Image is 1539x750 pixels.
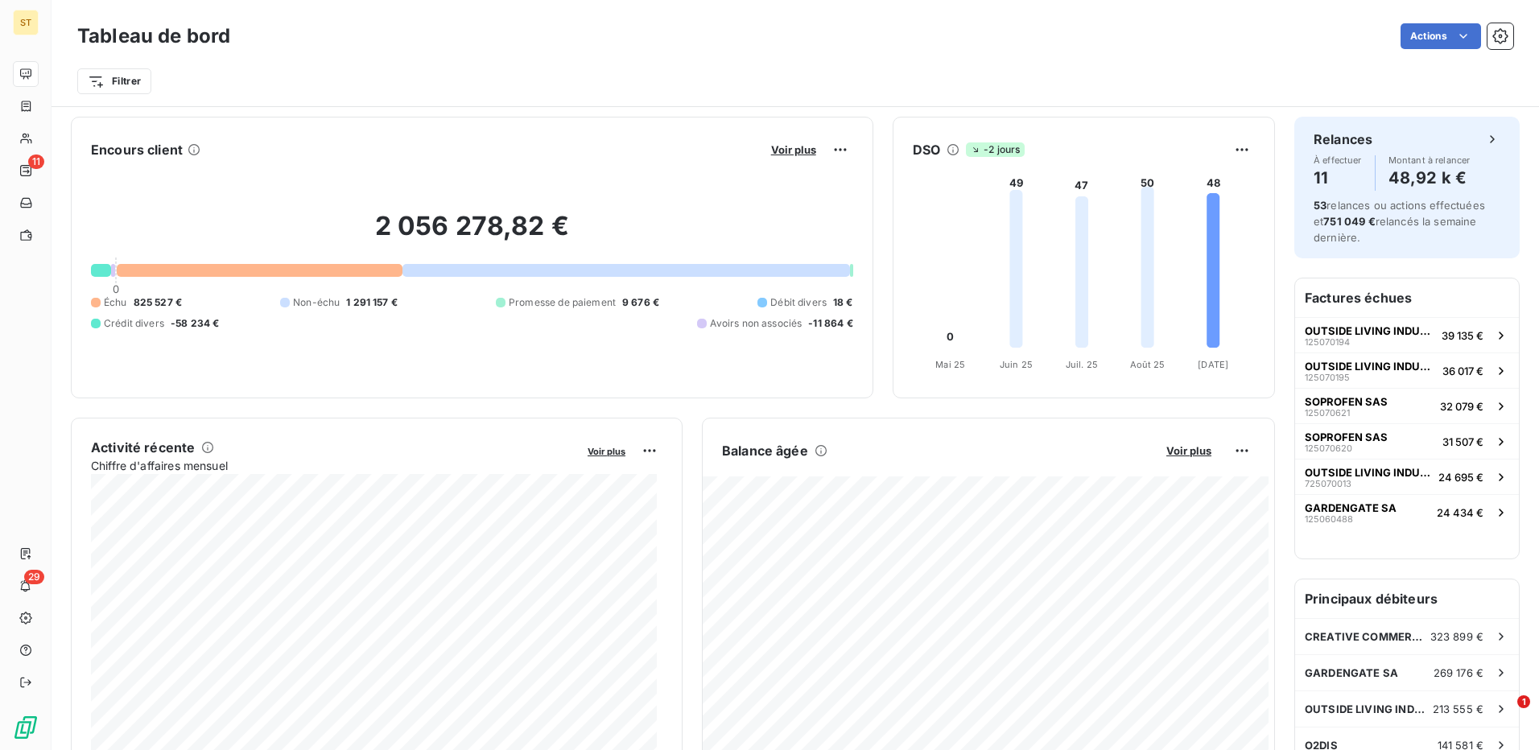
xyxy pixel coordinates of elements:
iframe: Intercom live chat [1484,695,1523,734]
button: Actions [1401,23,1481,49]
span: -11 864 € [808,316,852,331]
span: 125070620 [1305,443,1352,453]
span: Promesse de paiement [509,295,616,310]
span: relances ou actions effectuées et relancés la semaine dernière. [1314,199,1485,244]
span: SOPROFEN SAS [1305,431,1388,443]
span: 323 899 € [1430,630,1483,643]
span: 1 291 157 € [346,295,398,310]
button: OUTSIDE LIVING INDUSTRIES FRAN12507019439 135 € [1295,317,1519,352]
span: Débit divers [770,295,827,310]
span: 213 555 € [1433,703,1483,715]
h4: 11 [1314,165,1362,191]
h3: Tableau de bord [77,22,230,51]
button: OUTSIDE LIVING INDUSTRIES FRAN12507019536 017 € [1295,352,1519,388]
span: GARDENGATE SA [1305,501,1397,514]
span: Avoirs non associés [710,316,802,331]
button: Voir plus [1161,443,1216,458]
h6: Balance âgée [722,441,808,460]
span: 125070194 [1305,337,1350,347]
span: Non-échu [293,295,340,310]
h6: Encours client [91,140,183,159]
span: 1 [1517,695,1530,708]
span: -2 jours [966,142,1025,157]
span: Chiffre d'affaires mensuel [91,457,576,474]
span: CREATIVE COMMERCE PARTNERS [1305,630,1430,643]
span: Échu [104,295,127,310]
span: 32 079 € [1440,400,1483,413]
span: OUTSIDE LIVING INDUSTRIES FRAN [1305,466,1432,479]
tspan: Mai 25 [935,359,965,370]
button: Voir plus [766,142,821,157]
span: 31 507 € [1442,435,1483,448]
tspan: Juin 25 [1000,359,1033,370]
span: 24 695 € [1438,471,1483,484]
span: 0 [113,282,119,295]
span: 11 [28,155,44,169]
span: 53 [1314,199,1327,212]
span: Voir plus [1166,444,1211,457]
span: -58 234 € [171,316,219,331]
img: Logo LeanPay [13,715,39,740]
tspan: Août 25 [1129,359,1165,370]
span: 18 € [833,295,853,310]
span: Montant à relancer [1388,155,1471,165]
h6: Principaux débiteurs [1295,579,1519,618]
span: 36 017 € [1442,365,1483,377]
tspan: Juil. 25 [1066,359,1098,370]
button: OUTSIDE LIVING INDUSTRIES FRAN72507001324 695 € [1295,459,1519,494]
h6: Activité récente [91,438,195,457]
span: OUTSIDE LIVING INDUSTRIES FRAN [1305,360,1436,373]
h2: 2 056 278,82 € [91,210,853,258]
button: SOPROFEN SAS12507062031 507 € [1295,423,1519,459]
h4: 48,92 k € [1388,165,1471,191]
span: Voir plus [588,446,625,457]
span: OUTSIDE LIVING INDUSTRIES FRAN [1305,703,1433,715]
h6: Factures échues [1295,278,1519,317]
span: Crédit divers [104,316,164,331]
button: GARDENGATE SA12506048824 434 € [1295,494,1519,530]
span: 125070195 [1305,373,1350,382]
span: OUTSIDE LIVING INDUSTRIES FRAN [1305,324,1435,337]
span: 24 434 € [1437,506,1483,519]
span: 39 135 € [1442,329,1483,342]
tspan: [DATE] [1198,359,1228,370]
span: 29 [24,570,44,584]
span: Voir plus [771,143,816,156]
h6: Relances [1314,130,1372,149]
span: À effectuer [1314,155,1362,165]
span: GARDENGATE SA [1305,666,1398,679]
span: 9 676 € [622,295,659,310]
button: SOPROFEN SAS12507062132 079 € [1295,388,1519,423]
span: SOPROFEN SAS [1305,395,1388,408]
div: ST [13,10,39,35]
button: Filtrer [77,68,151,94]
span: 125060488 [1305,514,1353,524]
span: 751 049 € [1323,215,1375,228]
span: 269 176 € [1434,666,1483,679]
h6: DSO [913,140,940,159]
button: Voir plus [583,443,630,458]
span: 725070013 [1305,479,1351,488]
span: 825 527 € [134,295,182,310]
span: 125070621 [1305,408,1350,418]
